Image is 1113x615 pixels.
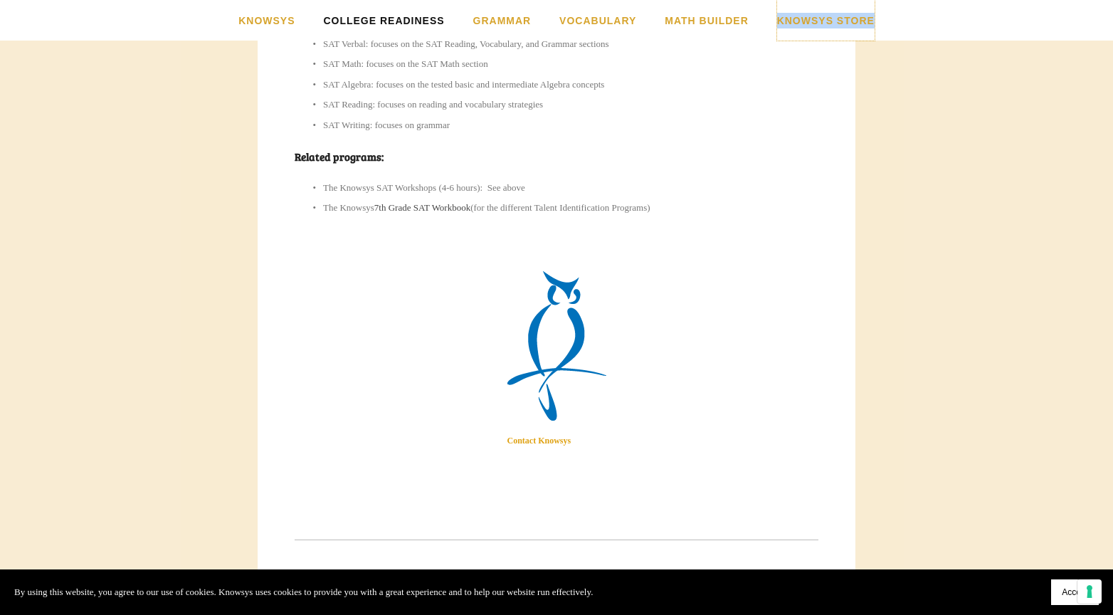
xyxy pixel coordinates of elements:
[295,149,384,164] strong: Related programs:
[1077,579,1102,604] button: Your consent preferences for tracking technologies
[14,584,593,600] p: By using this website, you agree to our use of cookies. Knowsys uses cookies to provide you with ...
[1051,579,1099,605] button: Accept
[374,202,470,213] a: 7th Grade SAT Workbook
[1062,587,1088,597] span: Accept
[323,36,818,52] p: SAT Verbal: focuses on the SAT Reading, Vocabulary, and Grammar sections
[323,117,818,133] p: SAT Writing: focuses on grammar
[323,180,818,196] p: The Knowsys SAT Workshops (4-6 hours): See above
[323,56,818,72] p: SAT Math: focuses on the SAT Math section
[323,97,818,112] p: SAT Reading: focuses on reading and vocabulary strategies
[323,77,818,93] p: SAT Algebra: focuses on the tested basic and intermediate Algebra concepts
[507,436,571,446] a: Contact Knowsys
[507,271,606,421] img: Contact Knowsys
[323,200,818,216] p: The Knowsys (for the different Talent Identification Programs)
